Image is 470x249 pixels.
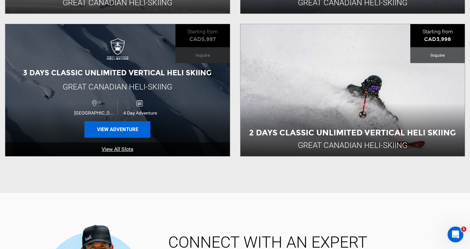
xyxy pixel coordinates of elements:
[118,110,162,116] span: 4 Day Adventure
[448,227,463,242] iframe: Intercom live chat
[84,121,150,138] button: View Adventure
[23,68,212,77] span: 3 Days Classic Unlimited Vertical Heli Skiing
[73,110,117,116] span: [GEOGRAPHIC_DATA]
[63,82,172,91] span: Great Canadian Heli-Skiing
[461,227,466,232] span: 1
[5,142,230,157] a: View All Slots
[104,38,131,64] img: images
